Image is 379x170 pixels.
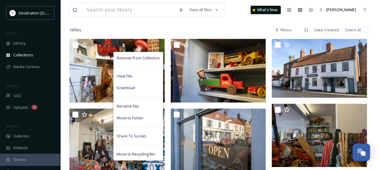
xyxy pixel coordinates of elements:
[69,27,81,33] span: 16 file s
[117,103,139,109] span: Rename File
[186,4,222,16] a: View all files
[6,124,20,128] span: WIDGETS
[345,27,361,33] span: Select all
[13,105,28,110] span: Uploads
[13,145,28,151] span: Embeds
[13,157,26,162] span: Stories
[326,7,356,12] span: [PERSON_NAME]
[352,143,370,161] button: Open Chat
[272,103,367,167] img: LincolnshireWolds_05-02-25-55.jpg
[272,39,367,98] img: LincolnshireWolds_05-02-25-60.jpg
[69,39,165,102] img: LincolnshireWolds_05-02-25-56.jpg
[117,115,144,121] span: Move to Folder
[84,3,175,17] input: Search your library
[31,105,37,110] div: 4
[316,4,359,16] a: [PERSON_NAME]
[171,39,266,102] img: LincolnshireWolds_05-02-25-57.jpg
[19,10,79,16] span: Destination [GEOGRAPHIC_DATA]
[13,52,33,58] span: Collections
[117,85,135,91] span: Download
[13,40,25,46] span: Library
[117,55,160,61] span: Remove from Collection
[117,133,147,139] span: Share To Socials
[6,31,17,36] span: MEDIA
[272,24,295,36] div: Filters
[13,64,40,70] span: Media Centres
[10,10,16,16] img: hNr43QXL_400x400.jpg
[117,151,155,157] span: Move to Recycling Bin
[251,6,281,14] a: What's New
[6,83,19,88] span: COLLECT
[13,133,30,139] span: Galleries
[117,73,132,79] span: View File
[13,93,21,99] span: UGC
[311,24,342,36] div: Date Created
